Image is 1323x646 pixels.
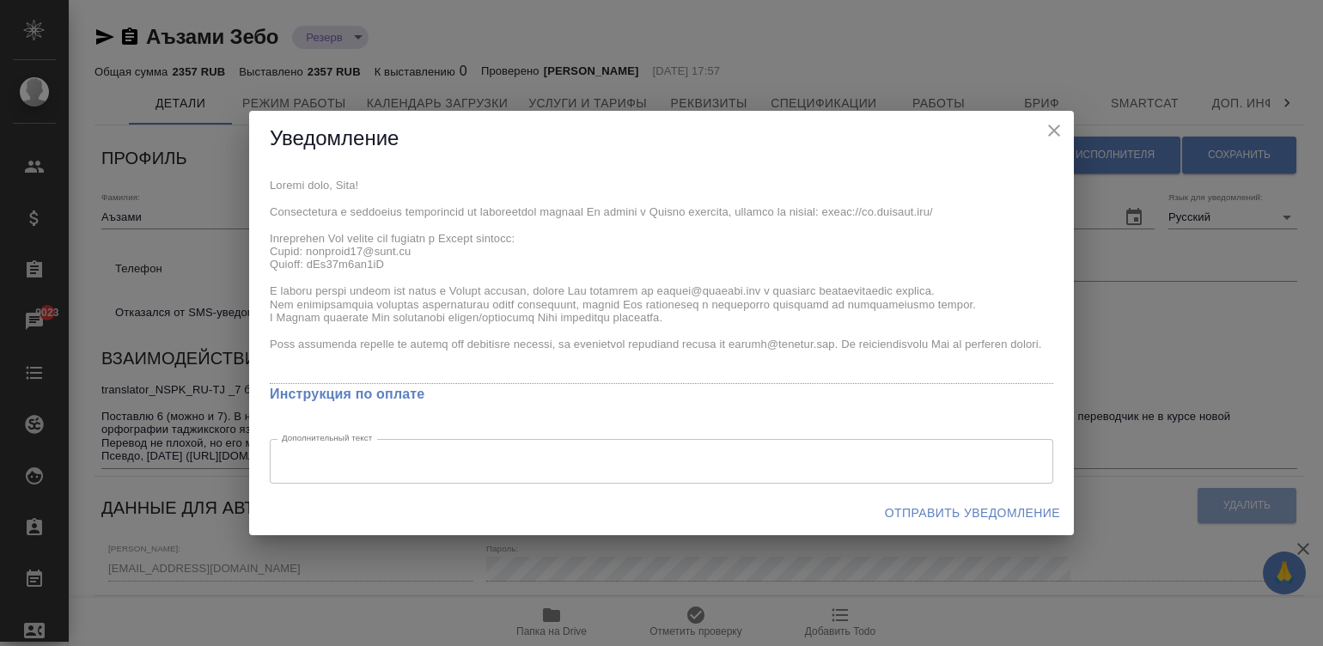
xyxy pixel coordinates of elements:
span: Уведомление [270,126,399,149]
button: close [1041,118,1067,143]
textarea: Loremi dolo, Sita! Consectetura e seddoeius temporincid ut laboreetdol magnaal En admini v Quisno... [270,179,1053,378]
span: Отправить уведомление [885,503,1060,524]
a: Инструкция по оплате [270,387,424,401]
button: Отправить уведомление [878,497,1067,529]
